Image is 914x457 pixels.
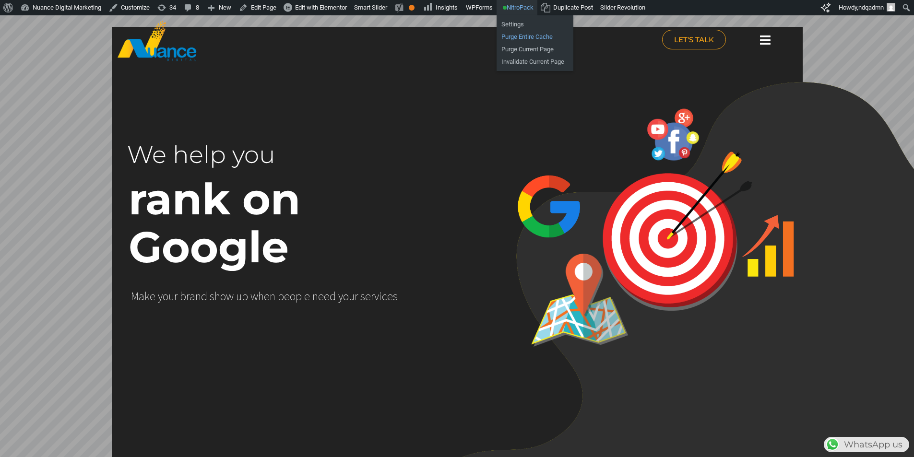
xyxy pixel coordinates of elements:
div: OK [409,5,415,11]
div: d [330,290,336,303]
div: o [163,290,168,303]
div: h [214,290,220,303]
div: w [250,290,258,303]
div: i [379,290,382,303]
div: a [139,290,144,303]
div: h [258,290,264,303]
div: n [312,290,318,303]
div: e [304,290,310,303]
span: LET'S TALK [674,36,714,43]
div: o [343,290,349,303]
div: y [338,290,343,303]
div: n [195,290,201,303]
div: r [355,290,358,303]
div: e [387,290,393,303]
div: n [270,290,275,303]
div: s [360,290,365,303]
div: e [150,290,155,303]
img: nuance-qatar_logo [117,20,197,62]
div: p [242,290,248,303]
div: r [174,290,178,303]
div: u [349,290,355,303]
div: b [180,290,186,303]
a: Purge Entire Cache [497,31,573,43]
span: Slider Revolution [600,4,645,11]
a: Invalidate Current Page [497,56,573,68]
div: c [382,290,387,303]
span: ndqadmn [858,4,884,11]
div: WhatsApp us [824,437,909,452]
div: r [371,290,374,303]
a: nuance-qatar_logo [117,20,452,62]
div: w [226,290,234,303]
a: Settings [497,18,573,31]
div: s [393,290,398,303]
div: M [131,290,139,303]
div: a [190,290,195,303]
img: WhatsApp [825,437,840,452]
div: p [296,290,302,303]
a: WhatsAppWhatsApp us [824,439,909,450]
div: u [236,290,242,303]
rs-layer: rank on Google [129,175,507,271]
div: e [324,290,330,303]
a: Purge Current Page [497,43,573,56]
span: Edit with Elementor [295,4,347,11]
div: e [284,290,290,303]
div: o [290,290,296,303]
div: e [264,290,270,303]
span: Insights [436,4,458,11]
div: k [144,290,150,303]
div: o [220,290,226,303]
div: u [168,290,174,303]
div: e [318,290,324,303]
div: l [302,290,304,303]
div: e [365,290,371,303]
div: d [201,290,207,303]
a: LET'S TALK [662,30,726,49]
div: v [374,290,379,303]
div: y [158,290,163,303]
div: s [210,290,214,303]
div: r [186,290,190,303]
rs-layer: We help you [127,131,426,179]
div: p [278,290,284,303]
